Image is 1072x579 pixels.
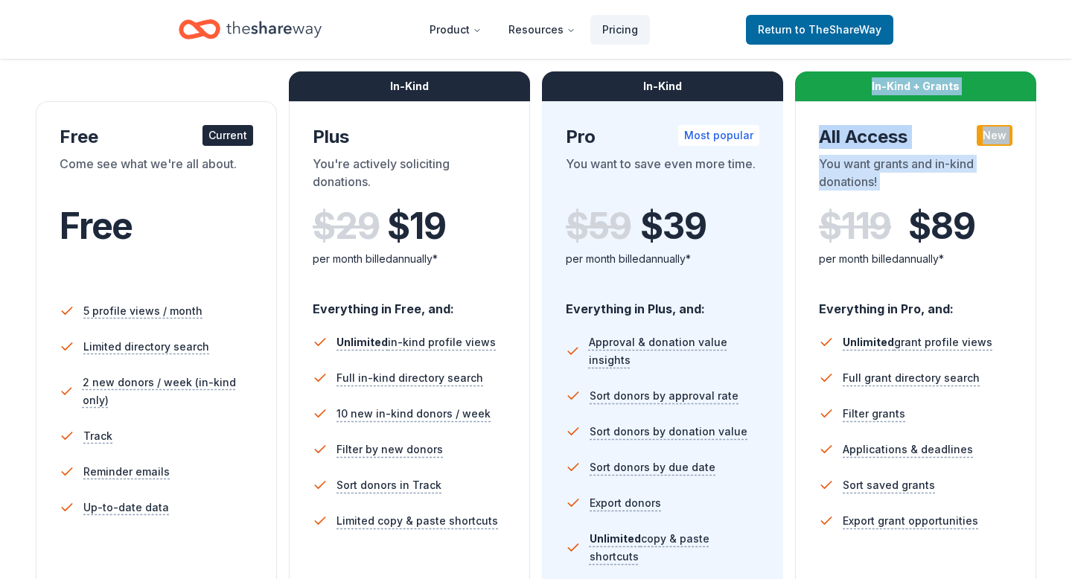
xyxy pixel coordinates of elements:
[83,302,202,320] span: 5 profile views / month
[83,427,112,445] span: Track
[60,155,253,196] div: Come see what we're all about.
[843,441,973,458] span: Applications & deadlines
[843,336,894,348] span: Unlimited
[843,336,992,348] span: grant profile views
[590,387,738,405] span: Sort donors by approval rate
[566,250,759,268] div: per month billed annually*
[336,369,483,387] span: Full in-kind directory search
[418,15,494,45] button: Product
[336,336,496,348] span: in-kind profile views
[843,512,978,530] span: Export grant opportunities
[819,250,1012,268] div: per month billed annually*
[795,23,881,36] span: to TheShareWay
[336,336,388,348] span: Unlimited
[795,71,1036,101] div: In-Kind + Grants
[566,155,759,196] div: You want to save even more time.
[202,125,253,146] div: Current
[83,499,169,516] span: Up-to-date data
[589,333,759,369] span: Approval & donation value insights
[313,250,506,268] div: per month billed annually*
[60,125,253,149] div: Free
[60,204,133,248] span: Free
[843,405,905,423] span: Filter grants
[497,15,587,45] button: Resources
[843,369,980,387] span: Full grant directory search
[83,338,209,356] span: Limited directory search
[418,12,650,47] nav: Main
[590,15,650,45] a: Pricing
[590,494,661,512] span: Export donors
[566,125,759,149] div: Pro
[313,155,506,196] div: You're actively soliciting donations.
[819,125,1012,149] div: All Access
[336,512,498,530] span: Limited copy & paste shortcuts
[640,205,706,247] span: $ 39
[289,71,530,101] div: In-Kind
[313,125,506,149] div: Plus
[179,12,322,47] a: Home
[590,532,709,563] span: copy & paste shortcuts
[566,287,759,319] div: Everything in Plus, and:
[908,205,974,247] span: $ 89
[590,532,641,545] span: Unlimited
[843,476,935,494] span: Sort saved grants
[83,463,170,481] span: Reminder emails
[590,423,747,441] span: Sort donors by donation value
[336,441,443,458] span: Filter by new donors
[336,405,491,423] span: 10 new in-kind donors / week
[542,71,783,101] div: In-Kind
[977,125,1012,146] div: New
[387,205,445,247] span: $ 19
[819,155,1012,196] div: You want grants and in-kind donations!
[590,458,715,476] span: Sort donors by due date
[336,476,441,494] span: Sort donors in Track
[746,15,893,45] a: Returnto TheShareWay
[758,21,881,39] span: Return
[83,374,253,409] span: 2 new donors / week (in-kind only)
[819,287,1012,319] div: Everything in Pro, and:
[313,287,506,319] div: Everything in Free, and:
[678,125,759,146] div: Most popular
